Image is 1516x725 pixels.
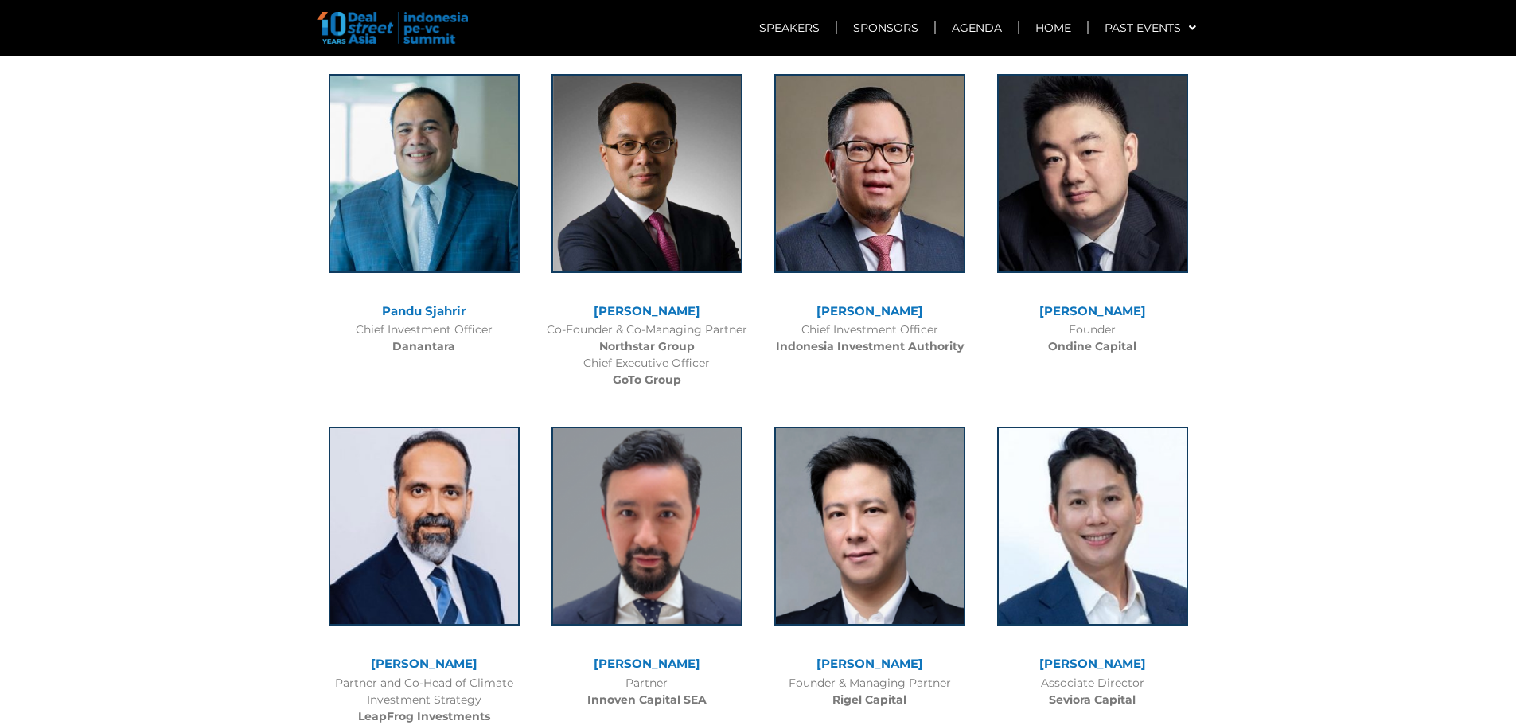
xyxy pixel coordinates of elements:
img: Paul Ong [551,427,742,626]
div: Chief Investment Officer [321,322,528,355]
div: Associate Director [989,675,1196,708]
a: [PERSON_NAME] [816,656,923,671]
a: [PERSON_NAME] [1039,656,1146,671]
div: Founder [989,322,1196,355]
b: LeapFrog Investments [358,709,490,723]
img: Sebastian Togelang [774,427,965,626]
div: Chief Investment Officer [766,322,973,355]
b: Indonesia Investment Authority [776,339,964,353]
a: [PERSON_NAME] [594,656,700,671]
b: Danantara [392,339,455,353]
b: Ondine Capital [1048,339,1136,353]
div: Partner and Co-Head of Climate Investment Strategy [321,675,528,725]
a: Past Events [1089,10,1212,46]
a: Pandu Sjahrir [382,303,466,318]
a: [PERSON_NAME] [371,656,477,671]
b: Seviora Capital [1049,692,1136,707]
iframe: profile [6,23,248,146]
a: [PERSON_NAME] [1039,303,1146,318]
img: Nakul-Zaveri.webp [329,427,520,626]
a: [PERSON_NAME] [594,303,700,318]
img: Seviora Capital_Jeremy Phua Headshot [997,427,1188,626]
div: Co-Founder & Co-Managing Partner Chief Executive Officer [544,322,750,388]
b: Northstar Group [599,339,695,353]
img: Stefanus Ade Hadiwidjaja [774,74,965,273]
img: Pandu Sjahrir [329,74,520,273]
b: Rigel Capital [832,692,906,707]
b: GoTo Group [613,372,681,387]
a: Home [1019,10,1087,46]
b: Innoven Capital SEA [587,692,707,707]
div: Founder & Managing Partner [766,675,973,708]
a: Sponsors [837,10,934,46]
a: [PERSON_NAME] [816,303,923,318]
img: patrick walujo [551,74,742,273]
div: Partner [544,675,750,708]
a: Agenda [936,10,1018,46]
img: Randolph Hsu-square [997,74,1188,273]
a: Speakers [743,10,836,46]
